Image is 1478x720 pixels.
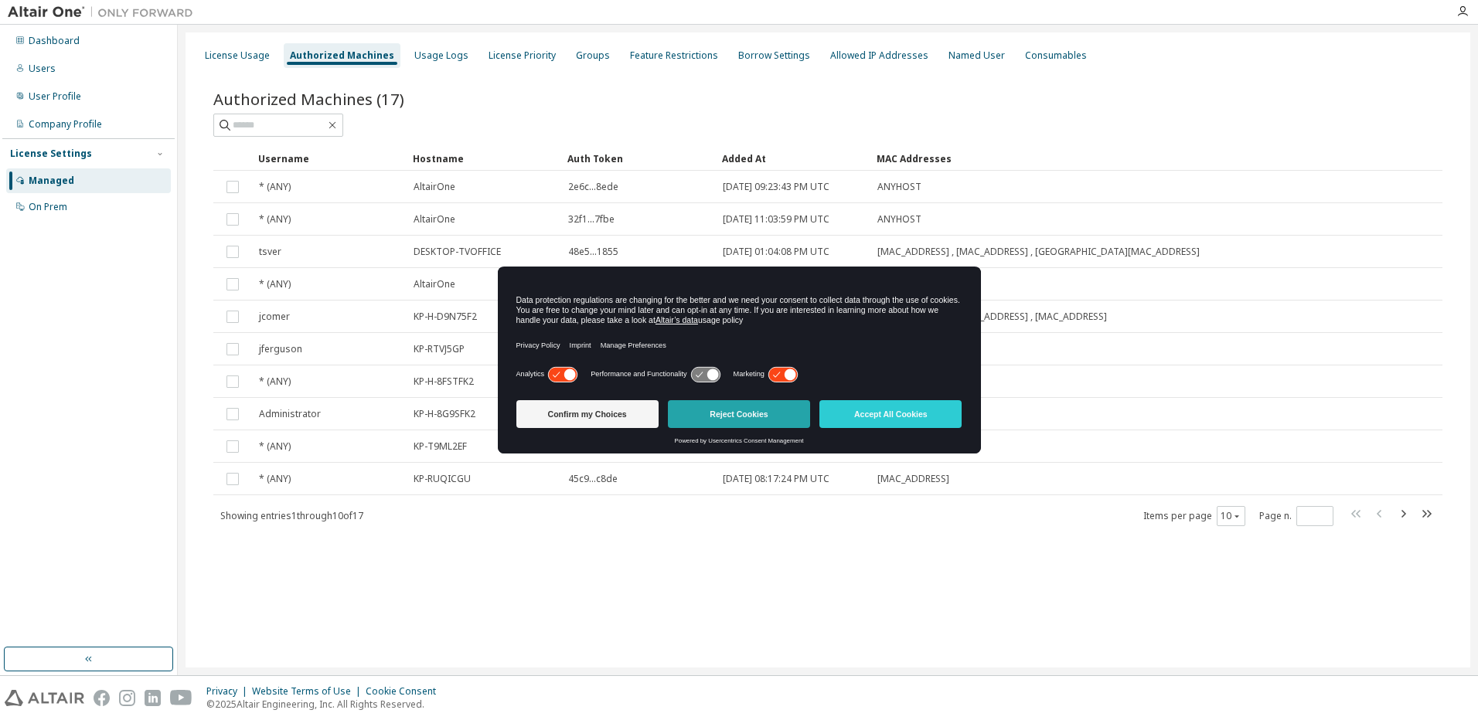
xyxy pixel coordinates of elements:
img: linkedin.svg [145,690,161,706]
span: Showing entries 1 through 10 of 17 [220,509,363,522]
span: ANYHOST [877,181,921,193]
div: Company Profile [29,118,102,131]
span: * (ANY) [259,181,291,193]
span: jcomer [259,311,290,323]
span: [MAC_ADDRESS] [877,473,949,485]
span: 48e5...1855 [568,246,618,258]
div: Usage Logs [414,49,468,62]
div: Website Terms of Use [252,685,366,698]
span: KP-H-8FSTFK2 [414,375,474,388]
img: altair_logo.svg [5,690,84,706]
div: Authorized Machines [290,49,394,62]
div: Privacy [206,685,252,698]
div: User Profile [29,90,81,103]
span: * (ANY) [259,213,291,226]
span: tsver [259,246,281,258]
button: 10 [1221,510,1241,522]
span: jferguson [259,343,302,355]
span: ANYHOST [877,213,921,226]
span: KP-H-8G9SFK2 [414,408,475,420]
span: [MAC_ADDRESS] , [MAC_ADDRESS] , [MAC_ADDRESS] [877,311,1107,323]
span: [MAC_ADDRESS] , [MAC_ADDRESS] , [GEOGRAPHIC_DATA][MAC_ADDRESS] [877,246,1200,258]
span: AltairOne [414,181,455,193]
div: Cookie Consent [366,685,445,698]
div: Hostname [413,146,555,171]
span: 45c9...c8de [568,473,618,485]
div: Consumables [1025,49,1087,62]
span: KP-T9ML2EF [414,440,467,453]
span: KP-RTVJ5GP [414,343,465,355]
span: 2e6c...8ede [568,181,618,193]
div: Users [29,63,56,75]
div: Managed [29,175,74,187]
span: Items per page [1143,506,1245,526]
span: Authorized Machines (17) [213,88,404,110]
span: AltairOne [414,213,455,226]
span: AltairOne [414,278,455,290]
span: Administrator [259,408,321,420]
span: * (ANY) [259,375,291,388]
img: Altair One [8,5,201,20]
div: Added At [722,146,864,171]
img: youtube.svg [170,690,192,706]
div: Auth Token [567,146,710,171]
div: Borrow Settings [738,49,810,62]
div: Feature Restrictions [630,49,718,62]
div: License Settings [10,148,92,160]
span: Page n. [1259,506,1333,526]
div: Username [258,146,400,171]
span: DESKTOP-TVOFFICE [414,246,501,258]
div: MAC Addresses [877,146,1285,171]
img: facebook.svg [94,690,110,706]
span: * (ANY) [259,440,291,453]
div: Dashboard [29,35,80,47]
span: [DATE] 09:23:43 PM UTC [723,181,829,193]
span: KP-RUQICGU [414,473,471,485]
div: Groups [576,49,610,62]
span: 32f1...7fbe [568,213,615,226]
span: * (ANY) [259,473,291,485]
div: Named User [948,49,1005,62]
p: © 2025 Altair Engineering, Inc. All Rights Reserved. [206,698,445,711]
span: * (ANY) [259,278,291,290]
span: [DATE] 01:04:08 PM UTC [723,246,829,258]
div: On Prem [29,201,67,213]
span: [DATE] 08:17:24 PM UTC [723,473,829,485]
span: KP-H-D9N75F2 [414,311,477,323]
span: [DATE] 11:03:59 PM UTC [723,213,829,226]
div: License Priority [489,49,556,62]
div: License Usage [205,49,270,62]
img: instagram.svg [119,690,135,706]
div: Allowed IP Addresses [830,49,928,62]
